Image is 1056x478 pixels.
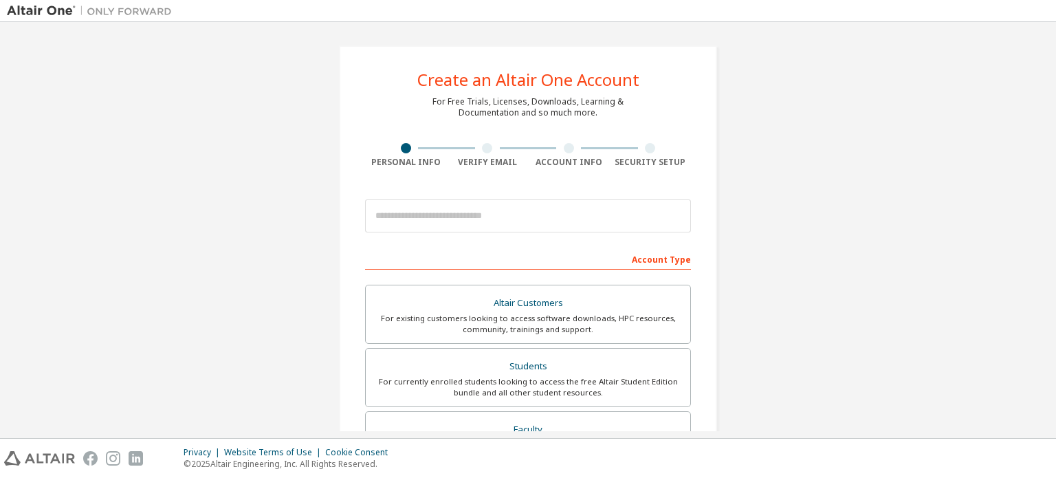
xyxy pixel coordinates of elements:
div: For Free Trials, Licenses, Downloads, Learning & Documentation and so much more. [432,96,624,118]
div: Create an Altair One Account [417,72,639,88]
img: altair_logo.svg [4,451,75,466]
div: Privacy [184,447,224,458]
div: Verify Email [447,157,529,168]
div: Account Info [528,157,610,168]
img: linkedin.svg [129,451,143,466]
div: Faculty [374,420,682,439]
img: instagram.svg [106,451,120,466]
div: For existing customers looking to access software downloads, HPC resources, community, trainings ... [374,313,682,335]
p: © 2025 Altair Engineering, Inc. All Rights Reserved. [184,458,396,470]
div: Security Setup [610,157,692,168]
div: Cookie Consent [325,447,396,458]
img: facebook.svg [83,451,98,466]
div: Personal Info [365,157,447,168]
div: Students [374,357,682,376]
div: Website Terms of Use [224,447,325,458]
div: For currently enrolled students looking to access the free Altair Student Edition bundle and all ... [374,376,682,398]
div: Altair Customers [374,294,682,313]
img: Altair One [7,4,179,18]
div: Account Type [365,248,691,270]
